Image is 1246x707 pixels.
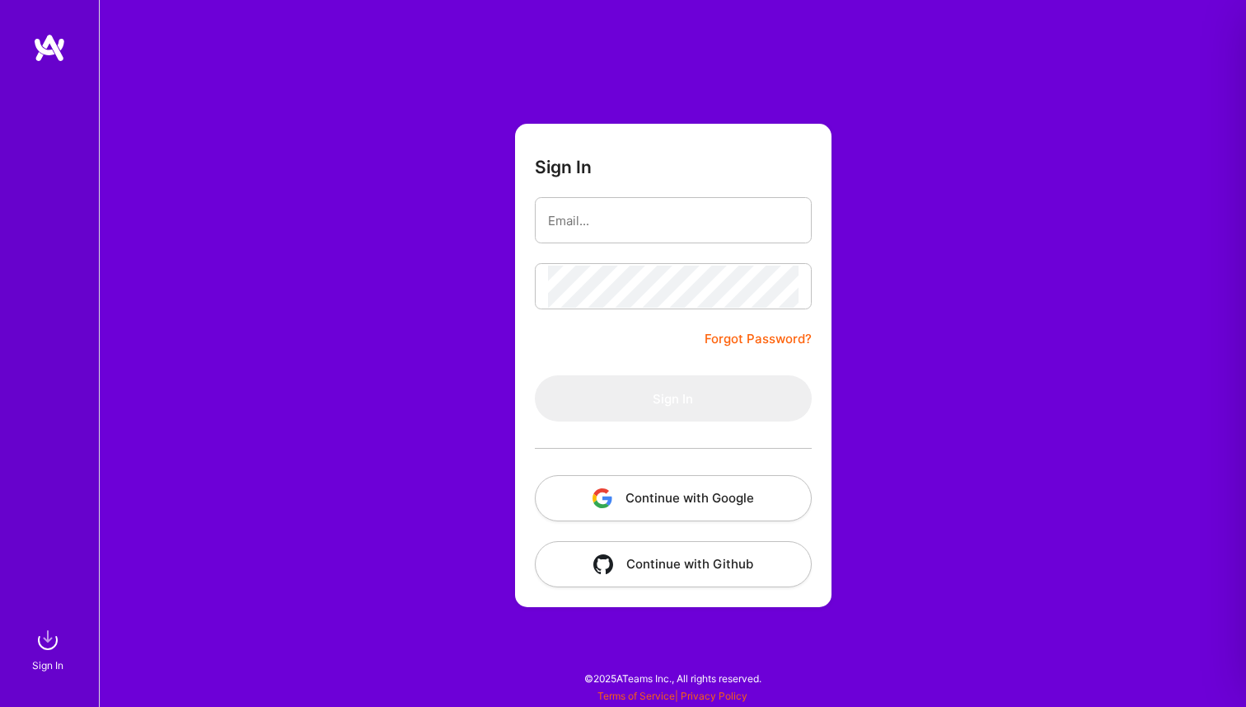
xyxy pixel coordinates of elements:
[681,690,747,702] a: Privacy Policy
[31,624,64,657] img: sign in
[32,657,63,674] div: Sign In
[593,488,612,508] img: icon
[705,329,812,349] a: Forgot Password?
[548,200,799,242] input: Email...
[535,541,812,587] button: Continue with Github
[35,624,64,674] a: sign inSign In
[535,475,812,521] button: Continue with Google
[535,157,592,177] h3: Sign In
[597,690,747,702] span: |
[597,690,675,702] a: Terms of Service
[33,33,66,63] img: logo
[535,375,812,422] button: Sign In
[593,554,613,574] img: icon
[99,658,1246,699] div: © 2025 ATeams Inc., All rights reserved.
